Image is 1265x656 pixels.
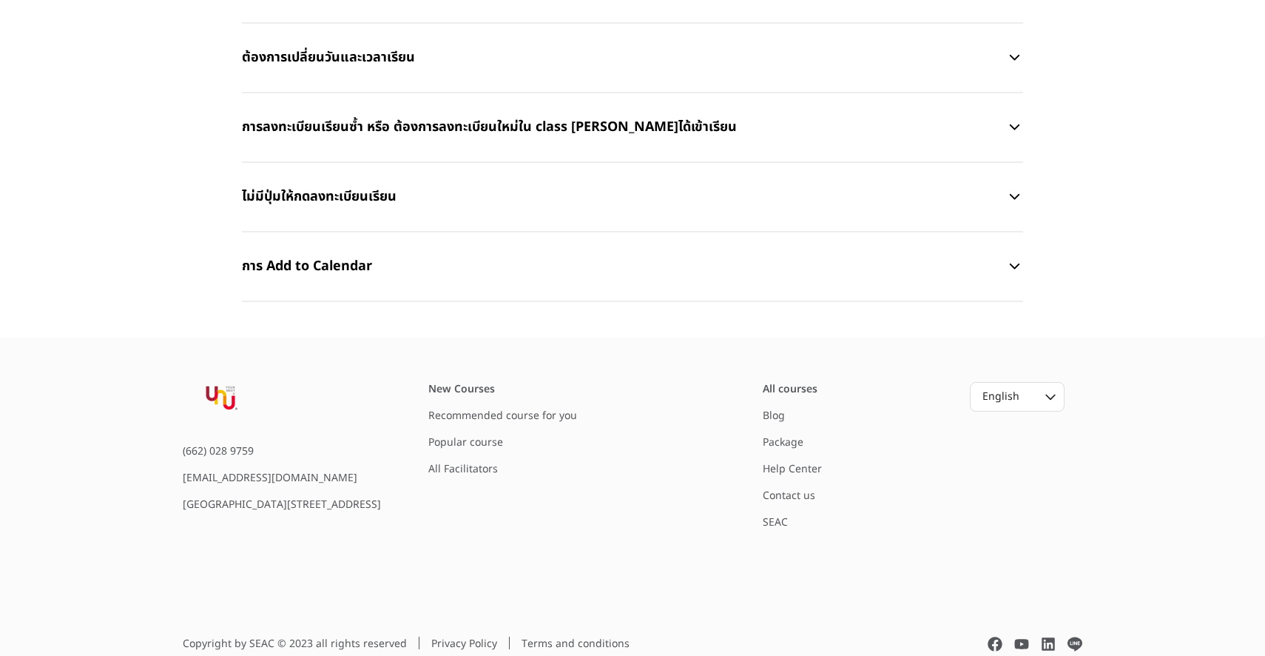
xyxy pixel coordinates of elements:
p: การลงทะเบียนเรียนซ้ำ หรือ ต้องการลงทะเบียนใหม่ใน class [PERSON_NAME]ได้เข้าเรียน [242,105,1006,150]
div: New Courses [428,382,606,397]
a: Privacy Policy [431,637,497,652]
button: การ Add to Calendar [242,244,1023,289]
a: Recommended course for you [428,408,577,424]
p: ไม่มีปุ่มให้กดลงทะเบียนเรียน [242,175,1006,219]
a: All Facilitators [428,461,498,477]
button: ไม่มีปุ่มให้กดลงทะเบียนเรียน [242,175,1023,219]
div: English [982,389,1025,404]
div: [GEOGRAPHIC_DATA][STREET_ADDRESS] [183,498,381,512]
a: Contact us [763,488,815,503]
button: การลงทะเบียนเรียนซ้ำ หรือ ต้องการลงทะเบียนใหม่ใน class [PERSON_NAME]ได้เข้าเรียน [242,105,1023,150]
a: Package [763,435,803,450]
a: Terms and conditions [522,637,630,652]
p: ต้องการเปลี่ยนวันและเวลาเรียน [242,36,1006,80]
a: Blog [763,408,785,424]
p: การ Add to Calendar [242,244,1006,289]
img: YourNextU Logo [183,382,260,416]
div: [EMAIL_ADDRESS][DOMAIN_NAME] [183,471,381,486]
a: All courses [763,381,817,397]
a: SEAC [763,515,788,530]
div: (662) 028 9759 [183,444,381,459]
a: Popular course [428,435,503,450]
a: Help Center [763,461,822,477]
button: ต้องการเปลี่ยนวันและเวลาเรียน [242,36,1023,80]
span: Copyright by SEAC © 2023 all rights reserved [183,637,407,652]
